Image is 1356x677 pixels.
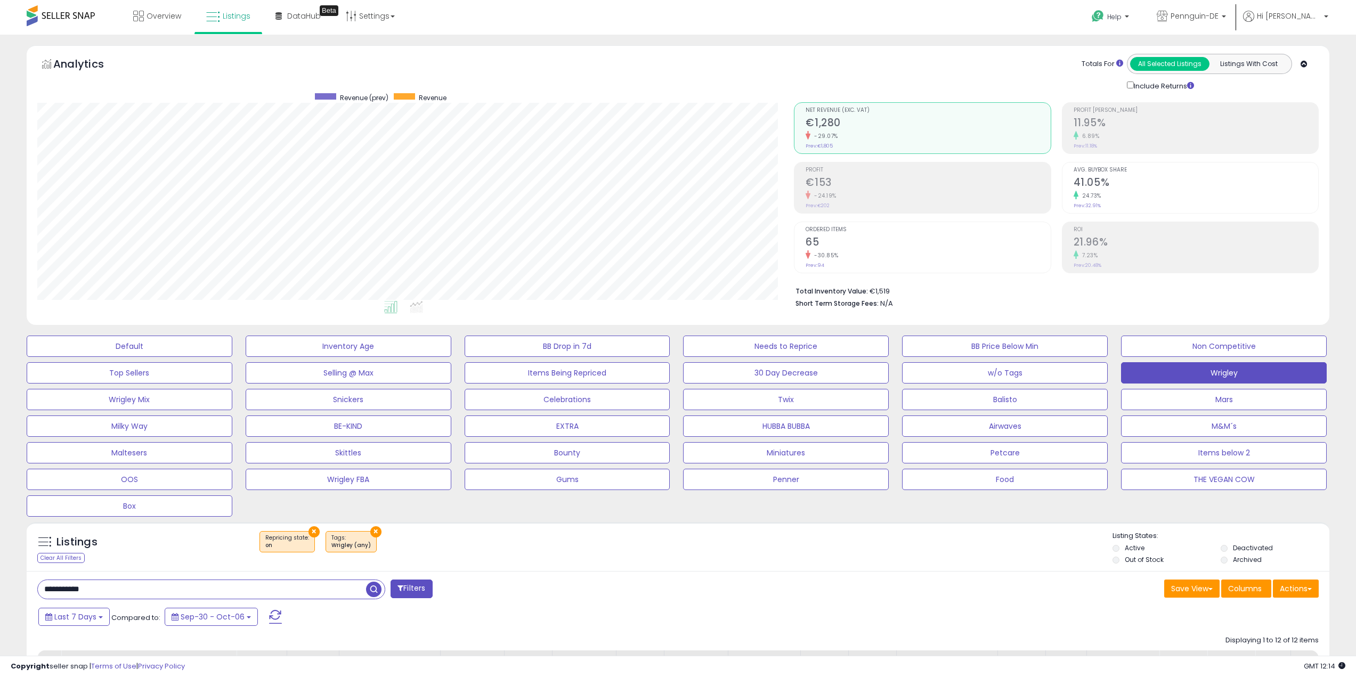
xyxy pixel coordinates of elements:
[246,415,451,437] button: BE-KIND
[1121,415,1327,437] button: M&M´s
[1078,251,1098,259] small: 7.23%
[795,287,868,296] b: Total Inventory Value:
[902,442,1108,463] button: Petcare
[1119,79,1207,92] div: Include Returns
[902,389,1108,410] button: Balisto
[1209,57,1288,71] button: Listings With Cost
[683,469,889,490] button: Penner
[1083,2,1140,35] a: Help
[465,389,670,410] button: Celebrations
[27,362,232,384] button: Top Sellers
[265,542,309,549] div: on
[54,611,96,622] span: Last 7 Days
[246,362,451,384] button: Selling @ Max
[181,611,245,622] span: Sep-30 - Oct-06
[806,236,1050,250] h2: 65
[27,442,232,463] button: Maltesers
[1125,555,1164,564] label: Out of Stock
[806,227,1050,233] span: Ordered Items
[37,553,85,563] div: Clear All Filters
[683,389,889,410] button: Twix
[1091,10,1105,23] i: Get Help
[27,389,232,410] button: Wrigley Mix
[1125,543,1144,552] label: Active
[419,93,446,102] span: Revenue
[1074,236,1318,250] h2: 21.96%
[11,661,50,671] strong: Copyright
[795,299,879,308] b: Short Term Storage Fees:
[1304,661,1345,671] span: 2025-10-14 12:14 GMT
[1074,108,1318,113] span: Profit [PERSON_NAME]
[27,495,232,517] button: Box
[806,262,824,268] small: Prev: 94
[1074,117,1318,131] h2: 11.95%
[806,117,1050,131] h2: €1,280
[147,11,181,21] span: Overview
[1243,11,1328,35] a: Hi [PERSON_NAME]
[465,362,670,384] button: Items Being Repriced
[11,662,185,672] div: seller snap | |
[391,580,432,598] button: Filters
[53,56,125,74] h5: Analytics
[223,11,250,21] span: Listings
[902,336,1108,357] button: BB Price Below Min
[1074,167,1318,173] span: Avg. Buybox Share
[265,534,309,550] span: Repricing state :
[1233,543,1273,552] label: Deactivated
[1078,132,1100,140] small: 6.89%
[1074,176,1318,191] h2: 41.05%
[1113,531,1329,541] p: Listing States:
[1233,555,1262,564] label: Archived
[1074,262,1101,268] small: Prev: 20.48%
[465,415,670,437] button: EXTRA
[683,362,889,384] button: 30 Day Decrease
[56,535,98,550] h5: Listings
[683,415,889,437] button: HUBBA BUBBA
[331,542,371,549] div: Wrigley (any)
[91,661,136,671] a: Terms of Use
[1107,12,1122,21] span: Help
[806,108,1050,113] span: Net Revenue (Exc. VAT)
[465,336,670,357] button: BB Drop in 7d
[111,613,160,623] span: Compared to:
[1171,11,1219,21] span: Pennguin-DE
[806,176,1050,191] h2: €153
[810,192,837,200] small: -24.19%
[880,298,893,308] span: N/A
[1074,202,1101,209] small: Prev: 32.91%
[370,526,381,537] button: ×
[1074,143,1097,149] small: Prev: 11.18%
[806,167,1050,173] span: Profit
[1074,227,1318,233] span: ROI
[810,251,839,259] small: -30.85%
[902,362,1108,384] button: w/o Tags
[27,415,232,437] button: Milky Way
[1273,580,1319,598] button: Actions
[1121,389,1327,410] button: Mars
[27,336,232,357] button: Default
[795,284,1311,297] li: €1,519
[683,336,889,357] button: Needs to Reprice
[138,661,185,671] a: Privacy Policy
[1121,442,1327,463] button: Items below 2
[246,336,451,357] button: Inventory Age
[1078,192,1101,200] small: 24.73%
[683,442,889,463] button: Miniatures
[465,442,670,463] button: Bounty
[287,11,321,21] span: DataHub
[1130,57,1209,71] button: All Selected Listings
[331,534,371,550] span: Tags :
[1164,580,1220,598] button: Save View
[465,469,670,490] button: Gums
[165,608,258,626] button: Sep-30 - Oct-06
[27,469,232,490] button: OOS
[1221,580,1271,598] button: Columns
[246,469,451,490] button: Wrigley FBA
[1121,336,1327,357] button: Non Competitive
[246,389,451,410] button: Snickers
[1257,11,1321,21] span: Hi [PERSON_NAME]
[340,93,388,102] span: Revenue (prev)
[246,442,451,463] button: Skittles
[320,5,338,16] div: Tooltip anchor
[902,469,1108,490] button: Food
